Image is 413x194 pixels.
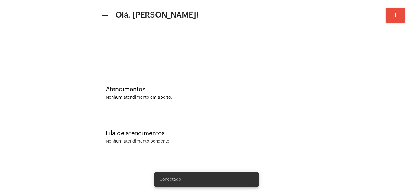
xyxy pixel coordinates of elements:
div: Nenhum atendimento em aberto. [106,95,398,100]
mat-icon: add [392,12,399,19]
mat-icon: sidenav icon [102,12,108,19]
div: Fila de atendimentos [106,130,398,137]
div: Atendimentos [106,86,398,93]
div: Nenhum atendimento pendente. [106,139,171,144]
span: Conectado [159,176,181,182]
span: Olá, [PERSON_NAME]! [115,10,199,20]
